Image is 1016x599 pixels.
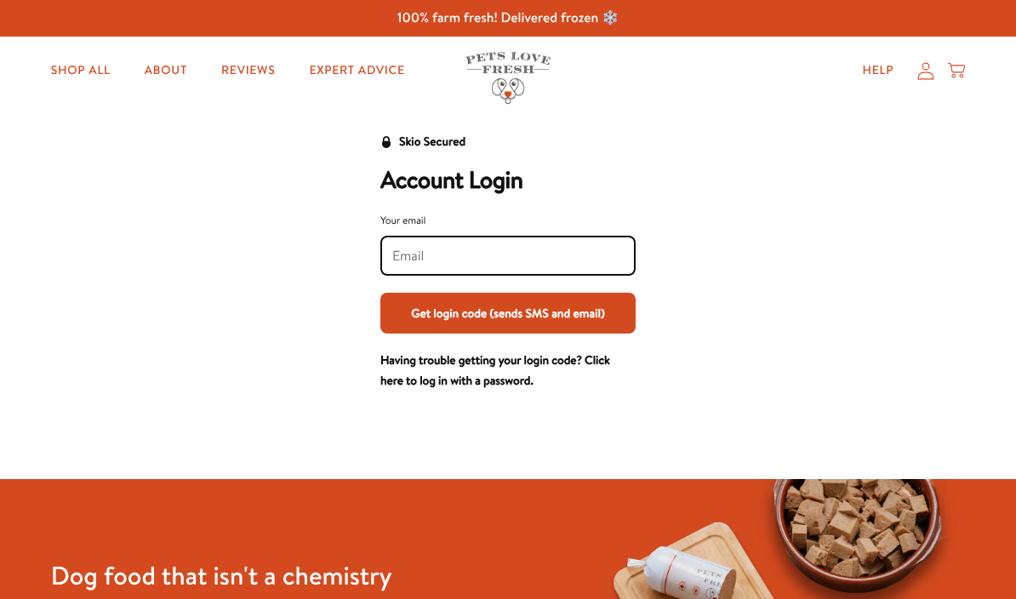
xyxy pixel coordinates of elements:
a: Having trouble getting your login code? Click here to log in with a password. [380,351,610,389]
a: Reviews [208,54,288,88]
input: Your email input field [392,247,624,265]
div: Skio Secured [399,132,465,152]
a: Shop All [37,54,124,88]
a: Skio Secured [380,132,465,166]
h2: Account Login [380,166,636,195]
a: About [131,54,201,88]
div: Your email [380,212,636,229]
a: Expert Advice [295,54,418,88]
svg: Security [380,136,392,148]
button: Get login code (sends SMS and email) [380,293,636,334]
a: Help [849,54,908,88]
img: Pets Love Fresh [465,52,551,104]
